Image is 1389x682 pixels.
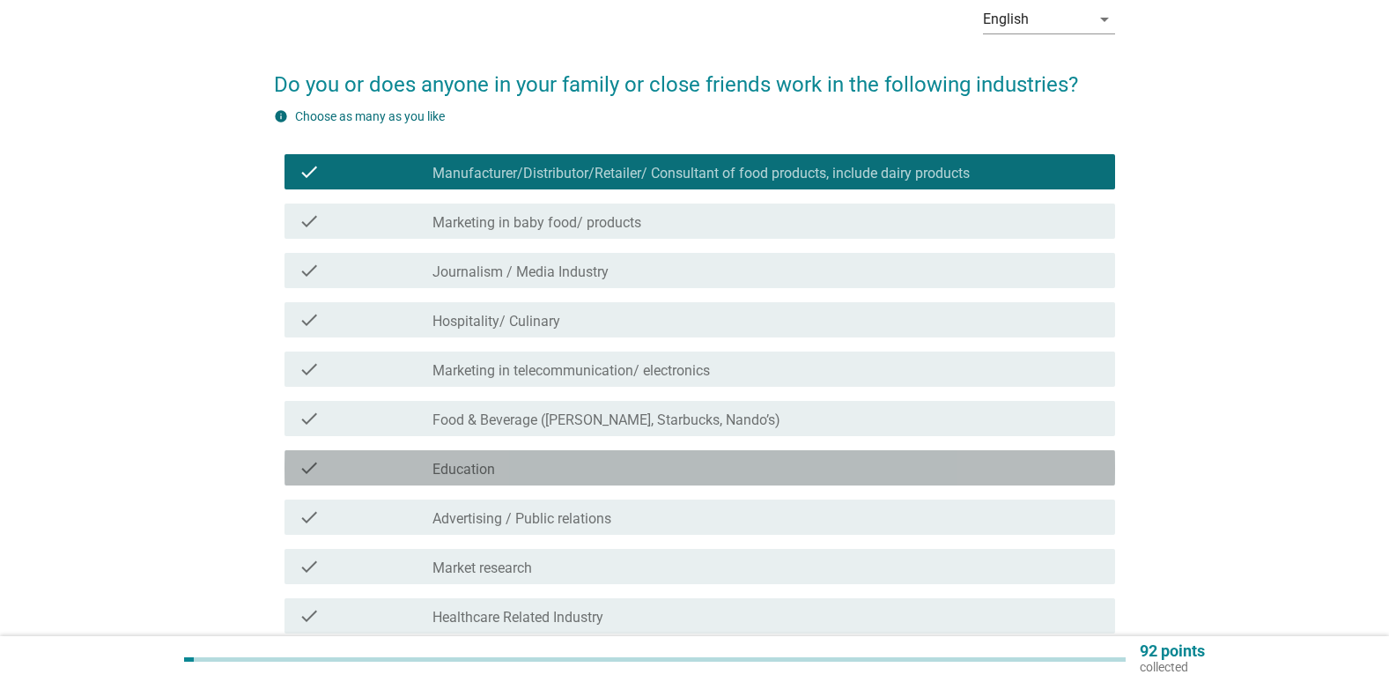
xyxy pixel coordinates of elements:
div: English [983,11,1029,27]
label: Healthcare Related Industry [432,609,603,626]
p: 92 points [1140,643,1205,659]
i: check [299,260,320,281]
i: check [299,211,320,232]
i: check [299,309,320,330]
label: Hospitality/ Culinary [432,313,560,330]
p: collected [1140,659,1205,675]
i: check [299,161,320,182]
label: Market research [432,560,532,577]
label: Manufacturer/Distributor/Retailer/ Consultant of food products, include dairy products [432,165,970,182]
label: Education [432,461,495,478]
h2: Do you or does anyone in your family or close friends work in the following industries? [274,51,1115,100]
label: Choose as many as you like [295,109,445,123]
i: check [299,556,320,577]
label: Journalism / Media Industry [432,263,609,281]
i: check [299,507,320,528]
i: check [299,457,320,478]
label: Advertising / Public relations [432,510,611,528]
i: check [299,408,320,429]
i: check [299,359,320,380]
label: Food & Beverage ([PERSON_NAME], Starbucks, Nando’s) [432,411,780,429]
i: check [299,605,320,626]
i: arrow_drop_down [1094,9,1115,30]
label: Marketing in telecommunication/ electronics [432,362,710,380]
label: Marketing in baby food/ products [432,214,641,232]
i: info [274,109,288,123]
